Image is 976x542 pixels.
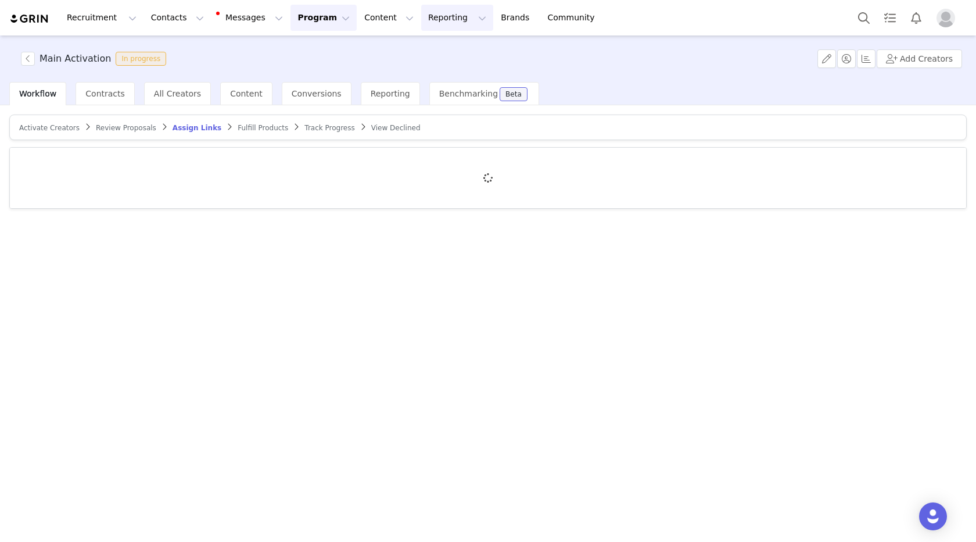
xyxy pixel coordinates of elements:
[357,5,421,31] button: Content
[21,52,171,66] span: [object Object]
[144,5,211,31] button: Contacts
[96,124,156,132] span: Review Proposals
[930,9,967,27] button: Profile
[85,89,125,98] span: Contracts
[211,5,290,31] button: Messages
[439,89,498,98] span: Benchmarking
[505,91,522,98] div: Beta
[9,13,50,24] img: grin logo
[230,89,263,98] span: Content
[371,124,421,132] span: View Declined
[304,124,354,132] span: Track Progress
[292,89,342,98] span: Conversions
[173,124,221,132] span: Assign Links
[494,5,540,31] a: Brands
[919,502,947,530] div: Open Intercom Messenger
[541,5,607,31] a: Community
[238,124,288,132] span: Fulfill Products
[851,5,877,31] button: Search
[371,89,410,98] span: Reporting
[154,89,201,98] span: All Creators
[877,5,903,31] a: Tasks
[877,49,962,68] button: Add Creators
[40,52,111,66] h3: Main Activation
[116,52,166,66] span: In progress
[290,5,357,31] button: Program
[19,124,80,132] span: Activate Creators
[60,5,143,31] button: Recruitment
[903,5,929,31] button: Notifications
[19,89,56,98] span: Workflow
[936,9,955,27] img: placeholder-profile.jpg
[421,5,493,31] button: Reporting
